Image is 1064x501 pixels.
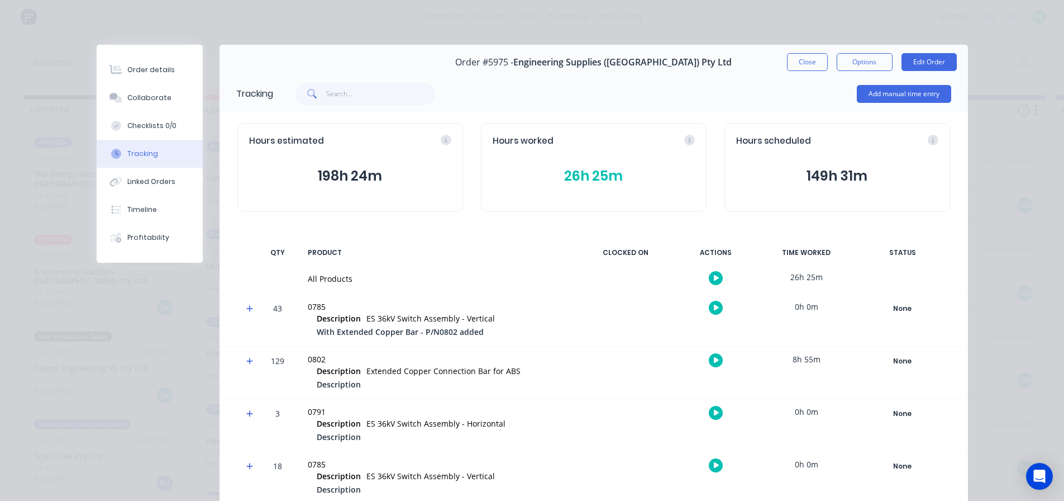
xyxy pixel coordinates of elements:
div: Collaborate [127,93,171,103]
div: Order details [127,65,175,75]
div: ACTIONS [674,241,758,264]
button: None [862,353,943,369]
span: Extended Copper Connection Bar for ABS [366,366,521,376]
span: Description [317,365,361,377]
div: Tracking [127,149,158,159]
div: Profitability [127,233,169,243]
button: 26h 25m [493,166,695,187]
div: TIME WORKED [765,241,848,264]
span: Hours estimated [249,135,324,148]
span: Hours scheduled [736,135,811,148]
button: Add manual time entry [857,85,951,103]
div: 26h 25m [765,264,848,290]
span: ES 36kV Switch Assembly - Vertical [366,313,495,324]
button: Collaborate [97,84,203,112]
div: 0h 0m [765,399,848,424]
button: Checklists 0/0 [97,112,203,140]
span: ES 36kV Switch Assembly - Horizontal [366,418,505,429]
div: QTY [261,241,294,264]
div: STATUS [855,241,950,264]
span: Description [317,418,361,429]
div: 0791 [308,406,570,418]
div: 0h 0m [765,452,848,477]
div: None [862,459,943,474]
div: 0785 [308,459,570,470]
span: Description [317,484,361,495]
button: Options [837,53,893,71]
button: Tracking [97,140,203,168]
div: Linked Orders [127,177,175,187]
span: Order #5975 - [455,57,513,68]
div: 129 [261,348,294,399]
button: Order details [97,56,203,84]
button: None [862,459,943,474]
button: Profitability [97,224,203,252]
div: Checklists 0/0 [127,121,176,131]
div: CLOCKED ON [584,241,667,264]
span: Engineering Supplies ([GEOGRAPHIC_DATA]) Pty Ltd [513,57,732,68]
button: Linked Orders [97,168,203,196]
div: None [862,407,943,421]
span: ES 36kV Switch Assembly - Vertical [366,471,495,481]
span: Description [317,313,361,324]
div: 8h 55m [765,347,848,372]
div: 3 [261,401,294,451]
span: Description [317,431,361,443]
div: Open Intercom Messenger [1026,463,1053,490]
button: Timeline [97,196,203,224]
div: 43 [261,296,294,346]
div: All Products [308,273,570,285]
span: Hours worked [493,135,554,148]
div: 0785 [308,301,570,313]
span: Description [317,379,361,390]
div: PRODUCT [301,241,577,264]
button: 149h 31m [736,166,938,187]
button: None [862,301,943,316]
div: None [862,301,943,316]
span: Description [317,470,361,482]
input: Search... [326,83,435,105]
span: With Extended Copper Bar - P/N0802 added [317,326,484,338]
button: Edit Order [901,53,957,71]
button: 198h 24m [249,166,451,187]
div: Tracking [236,87,273,101]
button: Close [787,53,828,71]
div: None [862,354,943,368]
div: 0h 0m [765,294,848,319]
button: None [862,406,943,422]
div: Timeline [127,205,157,215]
div: 0802 [308,353,570,365]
